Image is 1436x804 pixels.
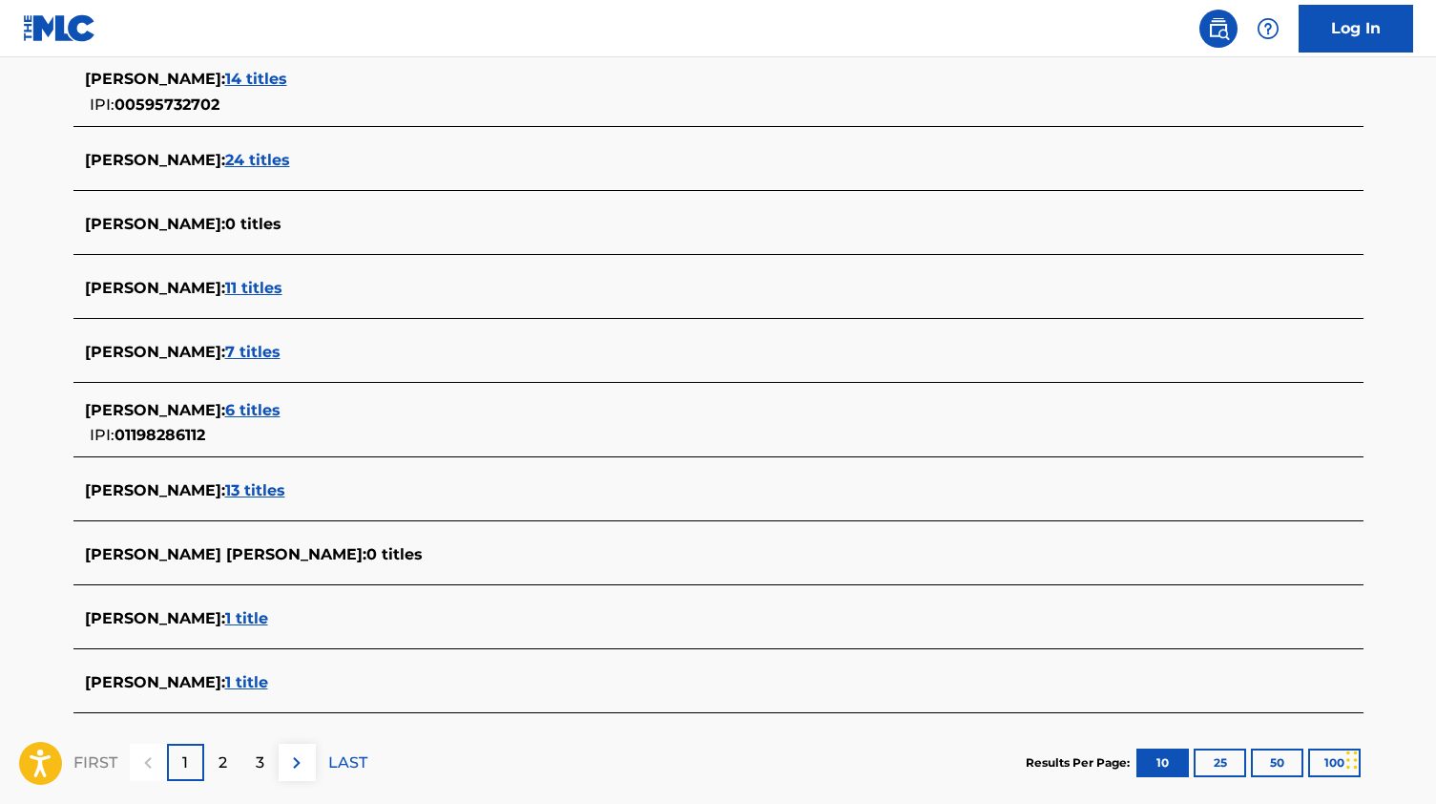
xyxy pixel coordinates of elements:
[23,14,96,42] img: MLC Logo
[73,751,117,774] p: FIRST
[85,70,225,88] span: [PERSON_NAME] :
[85,673,225,691] span: [PERSON_NAME] :
[1251,749,1303,777] button: 50
[366,545,423,563] span: 0 titles
[1249,10,1287,48] div: Help
[256,751,264,774] p: 3
[90,95,114,114] span: IPI:
[225,279,282,297] span: 11 titles
[85,545,366,563] span: [PERSON_NAME] [PERSON_NAME] :
[85,343,225,361] span: [PERSON_NAME] :
[285,751,308,774] img: right
[1136,749,1189,777] button: 10
[1308,749,1361,777] button: 100
[1346,731,1358,789] div: Drag
[328,751,367,774] p: LAST
[1199,10,1238,48] a: Public Search
[1257,17,1280,40] img: help
[114,95,219,114] span: 00595732702
[1341,712,1436,804] iframe: Chat Widget
[114,426,205,444] span: 01198286112
[225,401,281,419] span: 6 titles
[85,609,225,627] span: [PERSON_NAME] :
[85,279,225,297] span: [PERSON_NAME] :
[225,673,268,691] span: 1 title
[219,751,227,774] p: 2
[225,215,281,233] span: 0 titles
[225,609,268,627] span: 1 title
[225,70,287,88] span: 14 titles
[225,343,281,361] span: 7 titles
[1026,754,1134,772] p: Results Per Page:
[85,215,225,233] span: [PERSON_NAME] :
[1299,5,1413,53] a: Log In
[182,751,188,774] p: 1
[90,426,114,444] span: IPI:
[225,481,285,499] span: 13 titles
[225,151,290,169] span: 24 titles
[1207,17,1230,40] img: search
[85,401,225,419] span: [PERSON_NAME] :
[85,481,225,499] span: [PERSON_NAME] :
[1194,749,1246,777] button: 25
[85,151,225,169] span: [PERSON_NAME] :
